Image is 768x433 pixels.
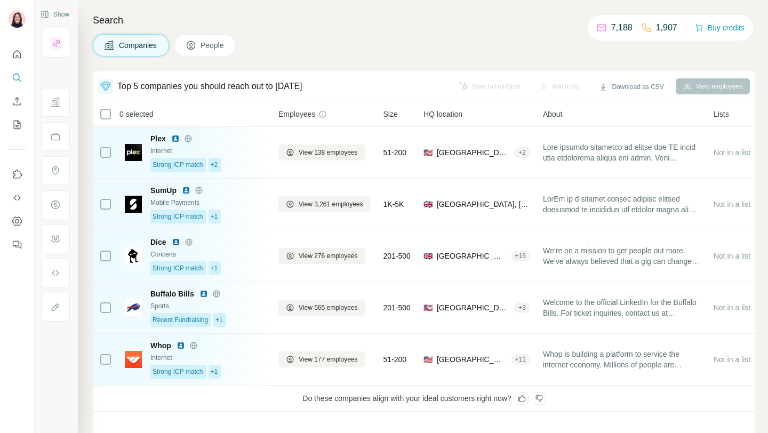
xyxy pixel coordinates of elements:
span: Whop [150,340,171,351]
img: LinkedIn logo [182,186,190,195]
button: Quick start [9,45,26,64]
span: [GEOGRAPHIC_DATA], [GEOGRAPHIC_DATA]|[GEOGRAPHIC_DATA]|[GEOGRAPHIC_DATA] (N)|[GEOGRAPHIC_DATA] [437,251,507,261]
p: 7,188 [611,21,633,34]
button: Feedback [9,235,26,254]
button: Show [33,6,77,22]
span: Welcome to the official LinkedIn for the Buffalo Bills. For ticket inquiries, contact us at [EMAI... [543,297,701,318]
span: Lists [714,109,729,119]
span: 51-200 [383,354,407,365]
button: Search [9,68,26,87]
span: View 276 employees [299,251,358,261]
img: LinkedIn logo [171,134,180,143]
span: +1 [211,367,218,376]
div: Internet [150,146,266,156]
div: Mobile Payments [150,198,266,207]
div: + 11 [511,355,530,364]
span: 🇬🇧 [423,199,433,210]
div: Internet [150,353,266,363]
span: 51-200 [383,147,407,158]
span: Strong ICP match [153,212,203,221]
button: Use Surfe on LinkedIn [9,165,26,184]
button: View 276 employees [278,248,365,264]
span: Lore ipsumdo sitametco ad elitse doe TE incid utla etdolorema aliqua eni admin. Veni Quisnostr ex... [543,142,701,163]
h4: Search [93,13,755,28]
span: LorEm ip d sitamet consec adipisc elitsed doeiusmod te incididun utl etdolor magna ali enima mini... [543,194,701,215]
span: Whop is building a platform to service the internet economy. Millions of people are building new ... [543,349,701,370]
div: Do these companies align with your ideal customers right now? [93,386,755,412]
img: Logo of Whop [125,351,142,368]
span: +1 [211,212,218,221]
img: LinkedIn logo [177,341,185,350]
span: Not in a list [714,252,750,260]
span: People [201,40,225,51]
span: Not in a list [714,355,750,364]
img: LinkedIn logo [172,238,180,246]
span: View 3,261 employees [299,199,363,209]
span: 201-500 [383,302,411,313]
span: [GEOGRAPHIC_DATA], [US_STATE] [437,302,510,313]
span: View 565 employees [299,303,358,312]
img: Logo of Buffalo Bills [125,299,142,316]
span: [GEOGRAPHIC_DATA], [GEOGRAPHIC_DATA] [437,199,530,210]
div: + 16 [511,251,530,261]
span: Not in a list [714,303,750,312]
span: Strong ICP match [153,263,203,273]
div: Concerts [150,250,266,259]
span: 201-500 [383,251,411,261]
span: 0 selected [119,109,154,119]
img: Logo of Dice [125,247,142,264]
span: +2 [211,160,218,170]
span: Recent Fundraising [153,315,208,325]
button: View 177 employees [278,351,365,367]
button: Download as CSV [591,79,671,95]
span: +1 [211,263,218,273]
span: Strong ICP match [153,367,203,376]
span: Strong ICP match [153,160,203,170]
button: View 138 employees [278,145,365,161]
span: Plex [150,133,166,144]
div: Sports [150,301,266,311]
div: Top 5 companies you should reach out to [DATE] [117,80,302,93]
button: View 565 employees [278,300,365,316]
span: 🇺🇸 [423,354,433,365]
span: Not in a list [714,148,750,157]
img: Logo of SumUp [125,196,142,213]
div: + 2 [514,148,530,157]
img: Avatar [9,11,26,28]
span: [GEOGRAPHIC_DATA], [US_STATE] [437,147,510,158]
span: Dice [150,237,166,247]
span: Companies [119,40,158,51]
button: My lists [9,115,26,134]
button: Buy credits [695,20,745,35]
span: 🇬🇧 [423,251,433,261]
button: Use Surfe API [9,188,26,207]
p: 1,907 [656,21,677,34]
span: About [543,109,563,119]
span: View 138 employees [299,148,358,157]
button: Enrich CSV [9,92,26,111]
span: 1K-5K [383,199,404,210]
span: Not in a list [714,200,750,209]
img: LinkedIn logo [199,290,208,298]
span: 🇺🇸 [423,302,433,313]
button: Dashboard [9,212,26,231]
span: We’re on a mission to get people out more. We’ve always believed that a gig can change lives. So ... [543,245,701,267]
span: +1 [215,315,223,325]
span: HQ location [423,109,462,119]
span: SumUp [150,185,177,196]
span: View 177 employees [299,355,358,364]
div: + 3 [514,303,530,312]
button: View 3,261 employees [278,196,371,212]
span: 🇺🇸 [423,147,433,158]
span: [GEOGRAPHIC_DATA], [US_STATE] [437,354,507,365]
span: Size [383,109,398,119]
img: Logo of Plex [125,144,142,161]
span: Buffalo Bills [150,288,194,299]
span: Employees [278,109,315,119]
